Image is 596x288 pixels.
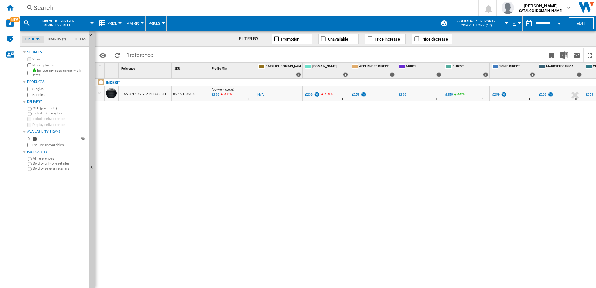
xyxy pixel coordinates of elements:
div: 1 offers sold by MARKS ELECTRICAL [577,72,582,77]
div: Sort None [210,63,256,72]
div: IO278P1XUK STAINLESS STEEL [122,87,170,101]
button: Prices [149,16,163,31]
button: Price [108,16,120,31]
input: Display delivery price [27,143,31,147]
div: CATALOG [DOMAIN_NAME] 1 offers sold by CATALOG BEKO.UK [257,63,302,78]
label: Include delivery price [32,117,86,121]
md-menu: Currency [510,16,523,31]
input: Sold by only one retailer [28,162,32,166]
span: [DOMAIN_NAME] [212,88,234,91]
input: Include my assortment within stats [27,69,31,77]
label: Include my assortment within stats [32,68,86,78]
div: Last updated : Thursday, 9 October 2025 10:03 [211,92,219,98]
img: wise-card.svg [6,19,14,27]
div: £259 [352,93,359,97]
button: Price increase [365,34,406,44]
button: Edit [569,17,594,29]
div: N/A [257,92,264,98]
div: FILTER BY [239,36,265,42]
button: Matrix [127,16,142,31]
img: profile.jpg [502,2,514,14]
div: Sort None [173,63,209,72]
i: % [324,92,327,99]
div: Price [99,16,120,31]
span: reference [130,52,153,58]
button: Bookmark this report [545,48,558,62]
md-slider: Availability [32,136,78,142]
div: Availability 5 Days [27,129,86,134]
div: 1 offers sold by CATALOG BEKO.UK [296,72,301,77]
button: £ [513,16,519,31]
img: excel-24x24.png [560,51,568,59]
div: Sort None [106,63,118,72]
span: Price [108,22,117,26]
div: £238 [539,93,546,97]
div: 1 offers sold by CURRYS [483,72,488,77]
md-tab-item: Filters [70,36,90,43]
div: Delivery Time : 1 day [341,96,343,103]
div: CURRYS 1 offers sold by CURRYS [444,63,489,78]
label: Marketplaces [32,63,86,68]
input: Bundles [27,93,31,97]
label: All references [33,156,86,161]
input: Include delivery price [27,117,31,121]
label: Bundles [32,93,86,97]
div: Sources [27,50,86,55]
div: Delivery Time : 0 day [575,96,577,103]
button: Commercial Report - Competitors (12) [449,16,507,31]
div: SONIC DIRECT 1 offers sold by SONIC DIRECT [491,63,536,78]
div: 90 [79,137,86,141]
div: 1 offers sold by SONIC DIRECT [530,72,535,77]
b: CATALOG [DOMAIN_NAME] [519,9,562,13]
span: Matrix [127,22,139,26]
label: OFF (price only) [33,106,86,111]
div: Commercial Report - Competitors (12) [440,16,507,31]
input: Display delivery price [27,123,31,127]
div: 0 [26,137,31,141]
span: INDESIT IO278P1XUK STAINLESS STEEL [33,19,83,27]
input: All references [28,157,32,161]
label: Sites [32,57,86,62]
img: mysite-bg-18x18.png [32,68,36,72]
div: 1 offers sold by ARGOS [436,72,441,77]
span: Profile Min [212,67,227,70]
div: Delivery Time : 0 day [435,96,437,103]
div: £259 [445,92,453,98]
button: Price decrease [412,34,452,44]
span: Unavailable [328,37,348,41]
div: Profile Min Sort None [210,63,256,72]
button: Open calendar [554,17,565,28]
label: Singles [32,87,86,91]
div: Products [27,79,86,84]
div: £259 [351,92,367,98]
span: Price increase [375,37,400,41]
div: Delivery Time : 1 day [248,96,250,103]
div: Delivery Time : 5 days [482,96,483,103]
button: Send this report by email [570,48,583,62]
span: CATALOG [DOMAIN_NAME] [266,64,301,70]
span: CURRYS [453,64,488,70]
div: £238 [398,92,406,98]
div: £259 [492,93,500,97]
div: £238 [399,93,406,97]
div: 1 offers sold by AO.COM [343,72,348,77]
div: MARKS ELECTRICAL 1 offers sold by MARKS ELECTRICAL [538,63,583,78]
button: Reload [111,48,123,62]
button: Maximize [584,48,596,62]
div: 1 offers sold by APPLIANCES DIRECT [390,72,395,77]
label: Sold by several retailers [33,166,86,171]
input: Sold by several retailers [28,167,32,171]
span: -8.11 [223,93,230,96]
div: Delivery Time : 0 day [295,96,296,103]
span: Promotion [281,37,299,41]
label: Sold by only one retailer [33,161,86,166]
div: £259 [491,92,507,98]
input: OFF (price only) [28,107,32,111]
button: Unavailable [318,34,359,44]
div: £259 [585,92,593,98]
md-tab-item: Options [22,36,44,43]
label: Display delivery price [32,122,86,127]
div: Delivery Time : 1 day [528,96,530,103]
